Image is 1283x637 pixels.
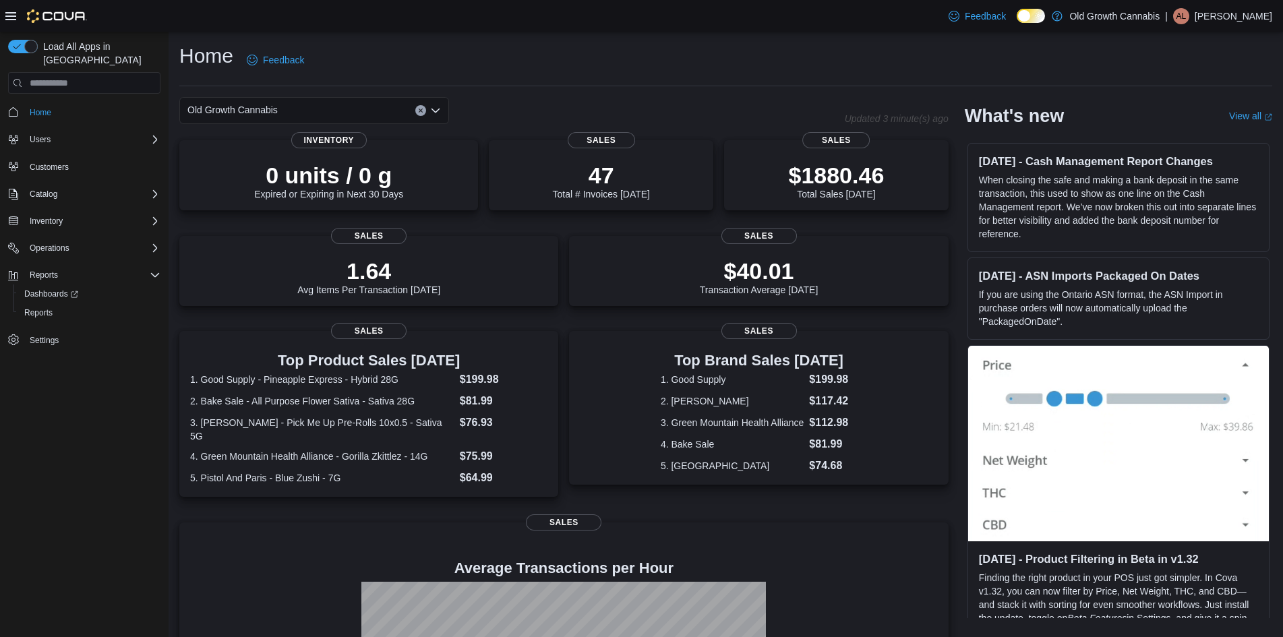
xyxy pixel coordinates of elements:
[3,266,166,284] button: Reports
[24,332,160,348] span: Settings
[179,42,233,69] h1: Home
[3,157,166,177] button: Customers
[1017,23,1017,24] span: Dark Mode
[845,113,949,124] p: Updated 3 minute(s) ago
[1017,9,1045,23] input: Dark Mode
[460,393,548,409] dd: $81.99
[700,257,818,284] p: $40.01
[190,450,454,463] dt: 4. Green Mountain Health Alliance - Gorilla Zkittlez - 14G
[1069,8,1160,24] p: Old Growth Cannabis
[30,243,69,253] span: Operations
[24,213,160,229] span: Inventory
[553,162,650,200] div: Total # Invoices [DATE]
[297,257,440,284] p: 1.64
[460,448,548,464] dd: $75.99
[297,257,440,295] div: Avg Items Per Transaction [DATE]
[190,373,454,386] dt: 1. Good Supply - Pineapple Express - Hybrid 28G
[3,102,166,121] button: Home
[24,131,160,148] span: Users
[1165,8,1168,24] p: |
[24,131,56,148] button: Users
[24,240,160,256] span: Operations
[291,132,367,148] span: Inventory
[1067,613,1127,624] em: Beta Features
[788,162,884,200] div: Total Sales [DATE]
[19,286,84,302] a: Dashboards
[526,514,601,530] span: Sales
[8,96,160,385] nav: Complex example
[1229,111,1272,121] a: View allExternal link
[30,107,51,118] span: Home
[190,353,547,369] h3: Top Product Sales [DATE]
[979,552,1258,566] h3: [DATE] - Product Filtering in Beta in v1.32
[979,173,1258,241] p: When closing the safe and making a bank deposit in the same transaction, this used to show as one...
[24,103,160,120] span: Home
[661,416,804,429] dt: 3. Green Mountain Health Alliance
[38,40,160,67] span: Load All Apps in [GEOGRAPHIC_DATA]
[187,102,278,118] span: Old Growth Cannabis
[809,458,857,474] dd: $74.68
[241,47,309,73] a: Feedback
[809,436,857,452] dd: $81.99
[788,162,884,189] p: $1880.46
[24,267,63,283] button: Reports
[190,394,454,408] dt: 2. Bake Sale - All Purpose Flower Sativa - Sativa 28G
[13,303,166,322] button: Reports
[254,162,403,200] div: Expired or Expiring in Next 30 Days
[661,353,857,369] h3: Top Brand Sales [DATE]
[661,373,804,386] dt: 1. Good Supply
[254,162,403,189] p: 0 units / 0 g
[979,288,1258,328] p: If you are using the Ontario ASN format, the ASN Import in purchase orders will now automatically...
[809,371,857,388] dd: $199.98
[30,162,69,173] span: Customers
[3,130,166,149] button: Users
[24,332,64,348] a: Settings
[190,471,454,485] dt: 5. Pistol And Paris - Blue Zushi - 7G
[721,323,797,339] span: Sales
[30,134,51,145] span: Users
[430,105,441,116] button: Open list of options
[460,470,548,486] dd: $64.99
[24,307,53,318] span: Reports
[415,105,426,116] button: Clear input
[803,132,870,148] span: Sales
[1176,8,1187,24] span: AL
[979,154,1258,168] h3: [DATE] - Cash Management Report Changes
[3,212,166,231] button: Inventory
[24,289,78,299] span: Dashboards
[190,416,454,443] dt: 3. [PERSON_NAME] - Pick Me Up Pre-Rolls 10x0.5 - Sativa 5G
[809,393,857,409] dd: $117.42
[24,267,160,283] span: Reports
[943,3,1011,30] a: Feedback
[809,415,857,431] dd: $112.98
[27,9,87,23] img: Cova
[1264,113,1272,121] svg: External link
[331,228,407,244] span: Sales
[460,415,548,431] dd: $76.93
[263,53,304,67] span: Feedback
[700,257,818,295] div: Transaction Average [DATE]
[30,270,58,280] span: Reports
[190,560,938,576] h4: Average Transactions per Hour
[979,269,1258,282] h3: [DATE] - ASN Imports Packaged On Dates
[661,437,804,451] dt: 4. Bake Sale
[1195,8,1272,24] p: [PERSON_NAME]
[30,216,63,226] span: Inventory
[3,330,166,350] button: Settings
[568,132,635,148] span: Sales
[30,335,59,346] span: Settings
[553,162,650,189] p: 47
[24,159,74,175] a: Customers
[721,228,797,244] span: Sales
[24,186,160,202] span: Catalog
[19,305,160,321] span: Reports
[24,186,63,202] button: Catalog
[3,239,166,257] button: Operations
[331,323,407,339] span: Sales
[19,286,160,302] span: Dashboards
[19,305,58,321] a: Reports
[661,394,804,408] dt: 2. [PERSON_NAME]
[24,158,160,175] span: Customers
[3,185,166,204] button: Catalog
[965,105,1064,127] h2: What's new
